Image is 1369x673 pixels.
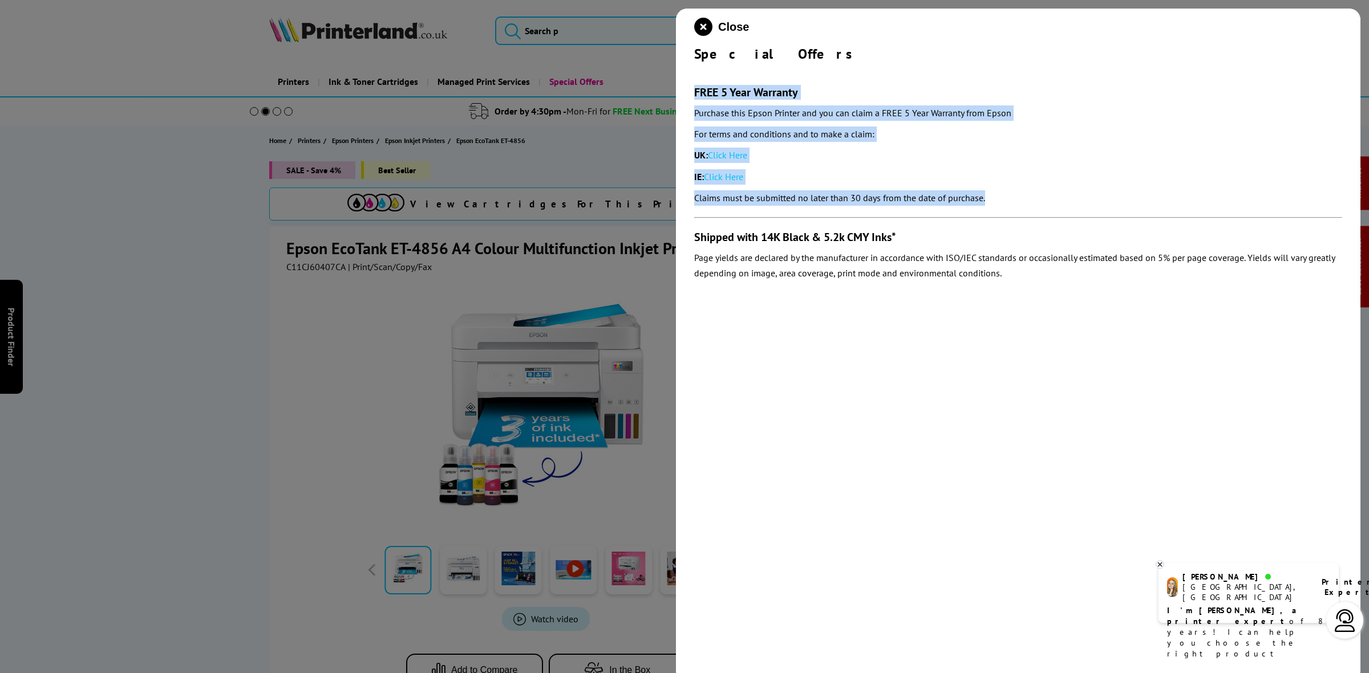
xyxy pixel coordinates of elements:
strong: UK: [694,149,708,161]
em: Page yields are declared by the manufacturer in accordance with ISO/IEC standards or occasionally... [694,252,1335,279]
p: of 8 years! I can help you choose the right product [1167,605,1330,659]
p: Purchase this Epson Printer and you can claim a FREE 5 Year Warranty from Epson [694,105,1342,121]
p: Claims must be submitted no later than 30 days from the date of purchase. [694,190,1342,206]
span: Close [718,21,749,34]
h3: Shipped with 14K Black & 5.2k CMY Inks* [694,230,1342,244]
b: I'm [PERSON_NAME], a printer expert [1167,605,1300,626]
strong: IE: [694,171,704,182]
a: Click Here [708,149,747,161]
img: amy-livechat.png [1167,577,1178,597]
img: user-headset-light.svg [1334,609,1356,632]
div: Special Offers [694,45,1342,63]
p: For terms and conditions and to make a claim: [694,127,1342,142]
button: close modal [694,18,749,36]
a: Click Here [704,171,743,182]
div: [PERSON_NAME] [1182,572,1307,582]
h3: FREE 5 Year Warranty [694,85,1342,100]
div: [GEOGRAPHIC_DATA], [GEOGRAPHIC_DATA] [1182,582,1307,602]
